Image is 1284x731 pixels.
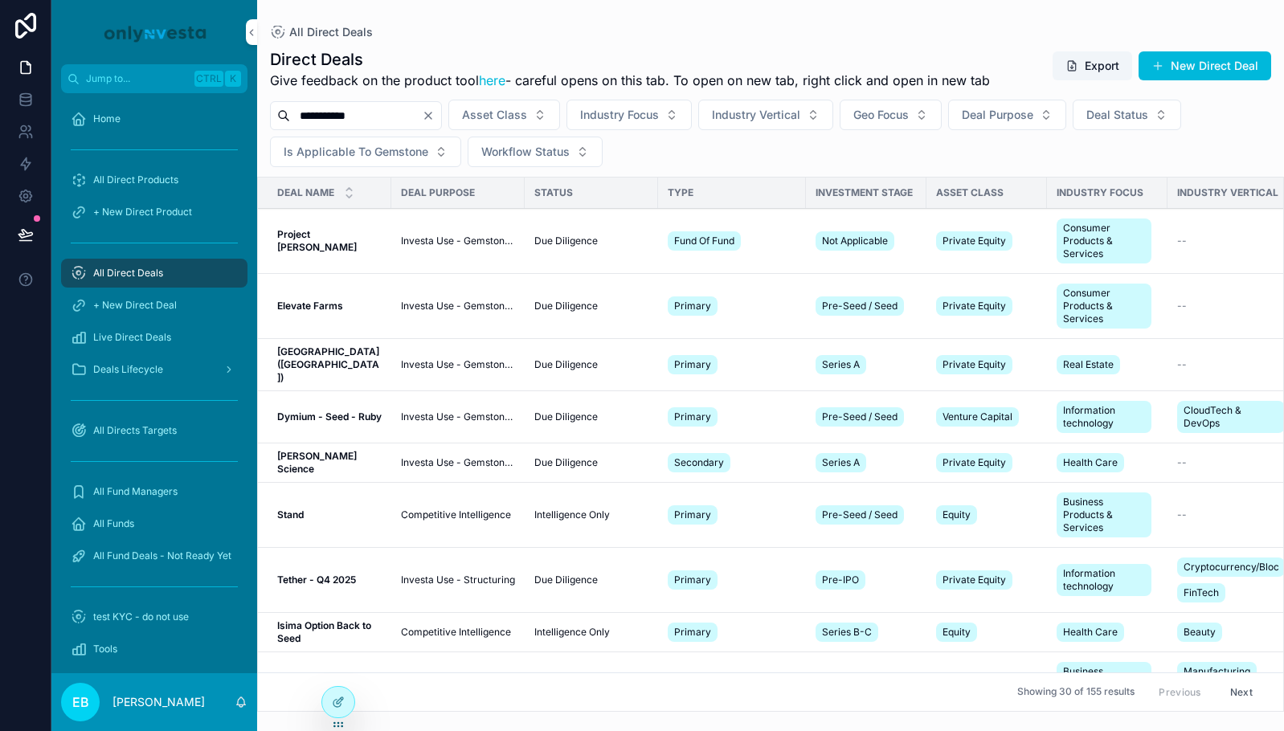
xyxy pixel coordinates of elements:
a: Isima Option Back to Seed [277,619,382,645]
button: Select Button [840,100,942,130]
span: Deal Purpose [962,107,1033,123]
a: Pre-IPO [816,567,917,593]
a: Competitive Intelligence [401,508,515,521]
span: Manufacturing [1184,665,1250,678]
a: Investa Use - Gemstone Only [401,235,515,247]
span: Showing 30 of 155 results [1017,686,1135,699]
a: All Direct Deals [61,259,247,288]
a: Investa Use - Gemstone Only [401,300,515,312]
span: All Fund Managers [93,485,178,498]
a: All Direct Deals [270,24,373,40]
button: Clear [422,109,441,122]
strong: [GEOGRAPHIC_DATA] ([GEOGRAPHIC_DATA]) [277,345,382,383]
a: Information technology [1057,398,1158,436]
span: Private Equity [943,574,1006,586]
a: Health Care [1057,619,1158,645]
span: Tools [93,643,117,655]
span: Primary [674,508,711,521]
button: Jump to...CtrlK [61,64,247,93]
a: Live Direct Deals [61,323,247,352]
span: EB [72,692,89,712]
a: Venture Capital [936,404,1037,430]
a: Elevate Farms [277,300,382,312]
span: Business Products & Services [1063,665,1145,704]
strong: Project [PERSON_NAME] [277,228,357,253]
span: Jump to... [86,72,188,85]
span: test KYC - do not use [93,611,189,623]
span: Pre-Seed / Seed [822,508,898,521]
span: Asset Class [936,186,1004,199]
a: Fund Of Fund [668,228,796,254]
a: Intelligence Only [534,508,648,521]
a: Pre-Seed / Seed [816,404,917,430]
span: Primary [674,574,711,586]
strong: Stand [277,508,304,521]
a: Tools [61,635,247,664]
a: Due Diligence [534,456,648,469]
span: + New Direct Product [93,206,192,218]
span: Industry Vertical [1177,186,1278,199]
a: All Fund Managers [61,477,247,506]
a: Primary [668,619,796,645]
span: Deal Name [277,186,334,199]
a: Primary [668,293,796,319]
span: Home [93,112,121,125]
span: CloudTech & DevOps [1184,404,1278,430]
strong: Flying Whales - Q4 2025 [277,672,368,696]
a: Equity [936,619,1037,645]
span: Cryptocurrency/Blockchain [1184,561,1278,574]
a: Dymium - Seed - Ruby [277,410,382,423]
a: Pre-Seed / Seed [816,502,917,528]
span: Due Diligence [534,235,598,247]
button: Next [1219,680,1264,704]
span: Venture Capital [943,410,1012,423]
span: Health Care [1063,626,1118,639]
span: Series B-C [822,626,872,639]
span: Competitive Intelligence [401,626,511,639]
a: Primary [668,672,796,697]
span: Equity [943,626,971,639]
span: Beauty [1184,626,1216,639]
a: Equity [936,502,1037,528]
span: Private Equity [943,456,1006,469]
a: All Directs Targets [61,416,247,445]
a: Investa Use - Gemstone Only [401,410,515,423]
a: All Direct Products [61,165,247,194]
span: Due Diligence [534,456,598,469]
a: Intelligence Only [534,626,648,639]
a: Consumer Products & Services [1057,280,1158,332]
a: Health Care [1057,450,1158,476]
button: Select Button [468,137,603,167]
a: [GEOGRAPHIC_DATA] ([GEOGRAPHIC_DATA]) [277,345,382,384]
span: Deals Lifecycle [93,363,163,376]
strong: Elevate Farms [277,300,343,312]
span: Workflow Status [481,144,570,160]
span: K [227,72,239,85]
span: Primary [674,300,711,312]
span: Industry Vertical [712,107,800,123]
a: Secondary [668,450,796,476]
a: + New Direct Deal [61,291,247,320]
span: FinTech [1184,586,1219,599]
a: Due Diligence [534,574,648,586]
strong: Tether - Q4 2025 [277,574,356,586]
span: Pre-Seed / Seed [822,300,898,312]
a: Due Diligence [534,358,648,371]
span: Pre-IPO [822,574,859,586]
a: Stand [277,508,382,521]
span: Pre-Seed / Seed [822,410,898,423]
a: Real Estate [1057,352,1158,378]
a: Business Products & Services [1057,489,1158,541]
a: All Fund Deals - Not Ready Yet [61,541,247,570]
span: Equity [943,508,971,521]
span: Due Diligence [534,300,598,312]
span: Private Equity [943,300,1006,312]
span: Consumer Products & Services [1063,287,1145,325]
span: Due Diligence [534,574,598,586]
strong: [PERSON_NAME] Science [277,450,359,475]
a: Investa Use - Structuring [401,574,515,586]
button: Select Button [948,100,1066,130]
span: All Fund Deals - Not Ready Yet [93,549,231,562]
